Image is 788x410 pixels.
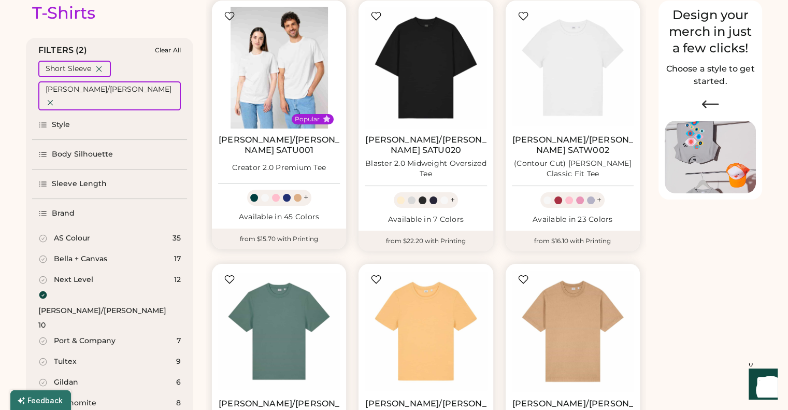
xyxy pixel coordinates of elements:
div: Dyenomite [54,398,96,408]
div: 17 [174,254,181,264]
img: Stanley/Stella SATU019 Freestyler Oversized Vintage Tee [512,270,634,392]
div: Port & Company [54,336,116,346]
div: 7 [177,336,181,346]
div: [PERSON_NAME]/[PERSON_NAME] [38,306,166,316]
a: [PERSON_NAME]/[PERSON_NAME] SATU001 [218,135,340,155]
img: Stanley/Stella SATW002 (Contour Cut) Stella Muser Classic Fit Tee [512,7,634,129]
div: FILTERS (2) [38,44,87,56]
div: from $16.10 with Printing [506,231,640,251]
h2: Choose a style to get started. [665,63,756,88]
div: Clear All [155,47,181,54]
div: 9 [176,357,181,367]
div: (Contour Cut) [PERSON_NAME] Classic Fit Tee [512,159,634,179]
img: Stanley/Stella SATW031 (Contour Cut) Stella Ella Fitted Tee [365,270,486,392]
div: Gildan [54,377,78,388]
div: Body Silhouette [52,149,113,160]
button: Popular Style [323,115,331,123]
img: Stanley/Stella SATU001 Creator 2.0 Premium Tee [218,7,340,129]
a: [PERSON_NAME]/[PERSON_NAME] SATW002 [512,135,634,155]
div: Next Level [54,275,93,285]
div: 35 [173,233,181,244]
div: Blaster 2.0 Midweight Oversized Tee [365,159,486,179]
div: Creator 2.0 Premium Tee [232,163,326,173]
div: 12 [174,275,181,285]
div: 6 [176,377,181,388]
div: + [597,194,601,206]
iframe: Front Chat [739,363,783,408]
div: Design your merch in just a few clicks! [665,7,756,56]
div: Available in 7 Colors [365,215,486,225]
div: Style [52,120,70,130]
div: Available in 45 Colors [218,212,340,222]
div: [PERSON_NAME]/[PERSON_NAME] [46,84,171,95]
div: Popular [295,115,320,123]
div: Sleeve Length [52,179,107,189]
a: [PERSON_NAME]/[PERSON_NAME] SATU020 [365,135,486,155]
div: Bella + Canvas [54,254,107,264]
div: from $22.20 with Printing [359,231,493,251]
div: Tultex [54,357,77,367]
div: Brand [52,208,75,219]
div: 10 [38,320,46,331]
div: from $15.70 with Printing [212,229,346,249]
div: AS Colour [54,233,90,244]
div: 8 [176,398,181,408]
img: Image of Lisa Congdon Eye Print on T-Shirt and Hat [665,121,756,194]
div: Short Sleeve [46,64,91,74]
div: + [304,192,308,203]
div: Available in 23 Colors [512,215,634,225]
img: Stanley/Stella SATU017 Sparker 2.0 Heavy Oversized Tee [218,270,340,392]
img: Stanley/Stella SATU020 Blaster 2.0 Midweight Oversized Tee [365,7,486,129]
div: T-Shirts [32,3,95,23]
div: + [450,194,455,206]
